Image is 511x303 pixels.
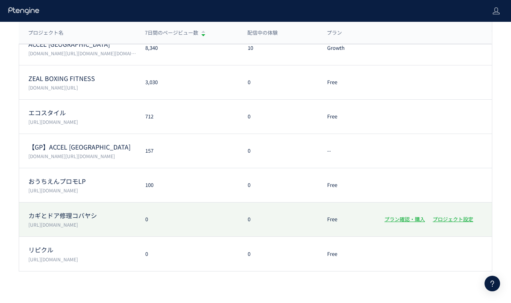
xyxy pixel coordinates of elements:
div: 0 [238,216,318,223]
div: Free [318,181,375,189]
div: 712 [136,113,238,120]
p: https://kagidoakobayashi.com/lp/ [28,221,136,228]
div: Growth [318,44,375,52]
div: 0 [238,181,318,189]
p: おうちえんプロモLP [28,177,136,186]
div: 0 [136,250,238,258]
div: Free [318,216,375,223]
span: 配信中の体験 [247,29,278,37]
div: 100 [136,181,238,189]
div: 8,340 [136,44,238,52]
a: プラン確認・購入 [384,215,425,223]
div: 0 [238,79,318,86]
p: https://ripicle.carecle.com/ [28,256,136,262]
p: エコスタイル [28,108,136,117]
div: Free [318,113,375,120]
p: https://www.style-eco.com/takuhai-kaitori/ [28,118,136,125]
span: 7日間のページビュー数 [145,29,198,37]
p: ZEAL BOXING FITNESS [28,74,136,83]
a: プロジェクト設定 [433,215,473,223]
p: 【GP】ACCEL JAPAN [28,143,136,151]
div: 0 [238,113,318,120]
div: Free [318,79,375,86]
div: 0 [238,250,318,258]
p: accel-japan.com/,secure-link.jp/,trendfocus-media.com [28,50,136,56]
div: 0 [136,216,238,223]
p: https://i.ouchien.jp/ [28,187,136,194]
p: zeal-b.com/lp/ [28,84,136,91]
span: プラン [327,29,342,37]
div: 157 [136,147,238,155]
span: プロジェクト名 [28,29,63,37]
p: カギとドア修理コバヤシ [28,211,136,220]
div: 3,030 [136,79,238,86]
p: accel-japan.com/,secure-link.jp/ [28,153,136,159]
div: 0 [238,147,318,155]
div: 10 [238,44,318,52]
div: Free [318,250,375,258]
div: -- [318,147,375,155]
p: リピクル [28,245,136,254]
